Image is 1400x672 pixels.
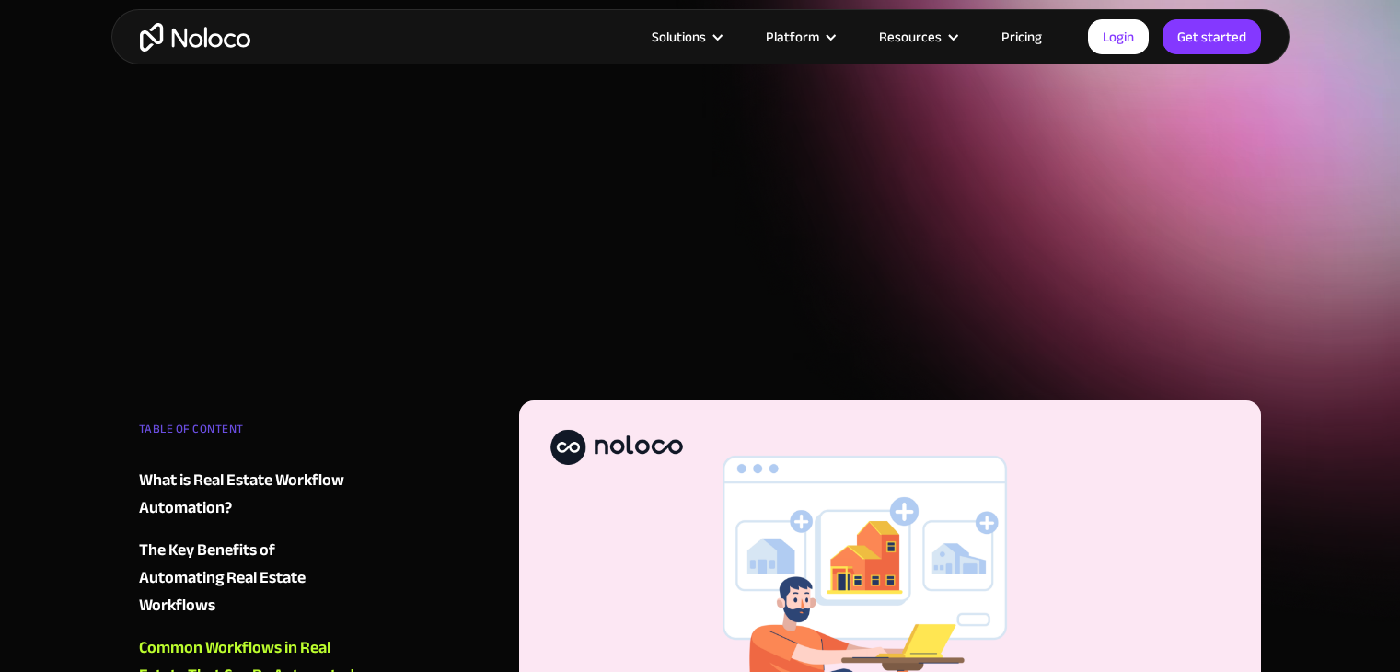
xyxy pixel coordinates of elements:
a: home [140,23,250,52]
a: Pricing [978,25,1065,49]
div: Solutions [629,25,743,49]
div: Platform [766,25,819,49]
div: Resources [879,25,942,49]
div: Platform [743,25,856,49]
a: What is Real Estate Workflow Automation? [139,467,362,522]
a: Get started [1163,19,1261,54]
a: Login [1088,19,1149,54]
div: TABLE OF CONTENT [139,415,362,452]
div: Solutions [652,25,706,49]
div: Resources [856,25,978,49]
a: The Key Benefits of Automating Real Estate Workflows [139,537,362,620]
